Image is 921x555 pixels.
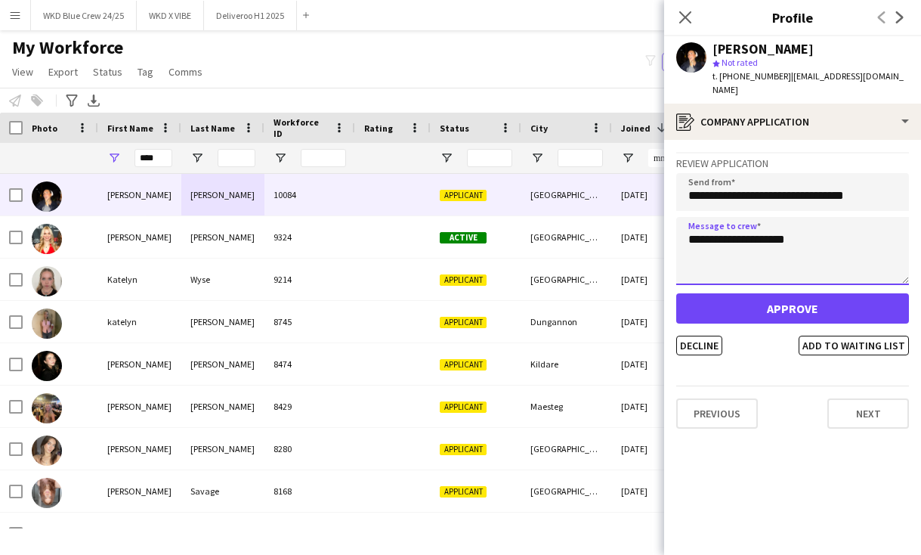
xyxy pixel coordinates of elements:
[530,151,544,165] button: Open Filter Menu
[98,174,181,215] div: [PERSON_NAME]
[32,478,62,508] img: Kate Savage
[264,301,355,343] div: 8745
[440,402,487,413] span: Applicant
[264,259,355,300] div: 9214
[264,386,355,427] div: 8429
[612,259,703,300] div: [DATE]
[42,62,84,82] a: Export
[181,216,264,258] div: [PERSON_NAME]
[440,444,487,455] span: Applicant
[712,70,904,95] span: | [EMAIL_ADDRESS][DOMAIN_NAME]
[612,428,703,470] div: [DATE]
[32,393,62,423] img: Kate Davies
[204,1,297,30] button: Deliveroo H1 2025
[32,122,57,134] span: Photo
[712,70,791,82] span: t. [PHONE_NUMBER]
[521,174,612,215] div: [GEOGRAPHIC_DATA]
[32,351,62,381] img: Kate O Sullivan
[521,216,612,258] div: [GEOGRAPHIC_DATA]
[85,91,103,110] app-action-btn: Export XLSX
[181,513,264,554] div: [PERSON_NAME]
[558,149,603,167] input: City Filter Input
[32,436,62,466] img: Kate Whittle
[612,174,703,215] div: [DATE]
[32,224,62,254] img: Kate Lewis
[664,8,921,27] h3: Profile
[134,149,172,167] input: First Name Filter Input
[98,428,181,470] div: [PERSON_NAME]
[93,65,122,79] span: Status
[440,190,487,201] span: Applicant
[440,274,487,286] span: Applicant
[274,151,287,165] button: Open Filter Menu
[712,42,814,56] div: [PERSON_NAME]
[440,122,469,134] span: Status
[676,398,758,429] button: Previous
[98,343,181,385] div: [PERSON_NAME]
[521,259,612,300] div: [GEOGRAPHIC_DATA]
[181,343,264,385] div: [PERSON_NAME]
[181,259,264,300] div: Wyse
[264,428,355,470] div: 8280
[218,149,255,167] input: Last Name Filter Input
[264,513,355,554] div: 7846
[612,301,703,343] div: [DATE]
[98,301,181,343] div: katelyn
[440,486,487,498] span: Applicant
[676,293,909,324] button: Approve
[87,62,128,82] a: Status
[799,336,909,355] button: Add to waiting list
[676,157,909,170] h3: Review Application
[301,149,346,167] input: Workforce ID Filter Input
[63,91,81,110] app-action-btn: Advanced filters
[612,216,703,258] div: [DATE]
[521,470,612,512] div: [GEOGRAPHIC_DATA]
[722,57,758,68] span: Not rated
[440,151,453,165] button: Open Filter Menu
[107,122,153,134] span: First Name
[32,181,62,212] img: Kate Threlfall
[612,386,703,427] div: [DATE]
[181,470,264,512] div: Savage
[131,62,159,82] a: Tag
[521,428,612,470] div: [GEOGRAPHIC_DATA]
[664,104,921,140] div: Company application
[440,317,487,328] span: Applicant
[676,336,722,355] button: Decline
[138,65,153,79] span: Tag
[530,122,548,134] span: City
[621,122,651,134] span: Joined
[98,216,181,258] div: [PERSON_NAME]
[48,65,78,79] span: Export
[440,232,487,243] span: Active
[827,398,909,429] button: Next
[264,343,355,385] div: 8474
[181,301,264,343] div: [PERSON_NAME]
[467,149,512,167] input: Status Filter Input
[621,151,635,165] button: Open Filter Menu
[274,116,328,139] span: Workforce ID
[98,259,181,300] div: Katelyn
[12,65,33,79] span: View
[662,53,737,71] button: Everyone9,755
[612,513,703,554] div: [DATE]
[364,122,393,134] span: Rating
[98,470,181,512] div: [PERSON_NAME]
[612,343,703,385] div: [DATE]
[190,122,235,134] span: Last Name
[264,216,355,258] div: 9324
[648,149,694,167] input: Joined Filter Input
[521,343,612,385] div: Kildare
[264,470,355,512] div: 8168
[264,174,355,215] div: 10084
[190,151,204,165] button: Open Filter Menu
[521,386,612,427] div: Maesteg
[181,386,264,427] div: [PERSON_NAME]
[612,470,703,512] div: [DATE]
[181,428,264,470] div: [PERSON_NAME]
[6,62,39,82] a: View
[181,174,264,215] div: [PERSON_NAME]
[137,1,204,30] button: WKD X VIBE
[440,359,487,371] span: Applicant
[162,62,209,82] a: Comms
